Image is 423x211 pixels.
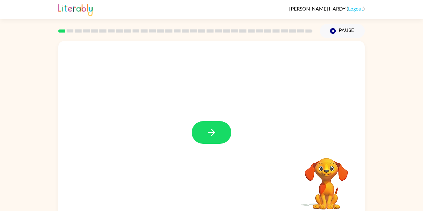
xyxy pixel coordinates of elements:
span: [PERSON_NAME] HARDY [289,6,347,11]
a: Logout [348,6,363,11]
img: Literably [58,2,93,16]
button: Pause [320,24,365,38]
video: Your browser must support playing .mp4 files to use Literably. Please try using another browser. [295,148,357,210]
div: ( ) [289,6,365,11]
